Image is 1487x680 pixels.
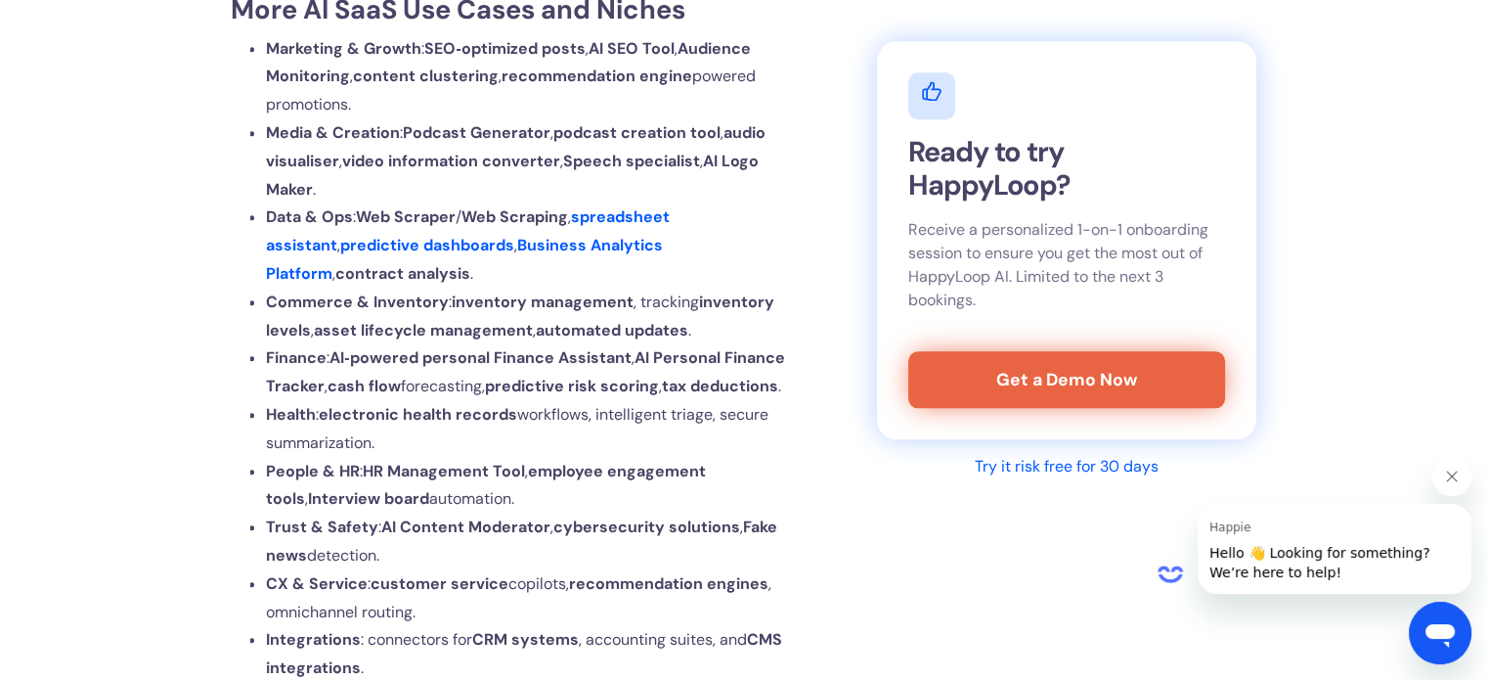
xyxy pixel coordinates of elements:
b: inventory management [452,292,634,312]
b: SEO‑optimized posts [424,38,585,59]
iframe: Message from Happie [1198,504,1471,594]
iframe: Close message from Happie [1432,457,1471,496]
b: Speech specialist [563,151,700,171]
b: Integrations [266,629,361,650]
b: HR Management Tool [363,461,525,481]
b: video information converter [342,151,560,171]
b: Trust & Safety [266,517,378,537]
span: : / , , , , . [266,206,670,284]
b: Web Scraping [461,206,568,227]
span: : workflows, intelligent triage, secure summarization. [266,404,768,453]
b: predictive risk scoring [485,376,659,396]
span: : , , , , , . [266,122,765,200]
b: recommendation engines [569,573,768,594]
span: : , , , , powered promotions. [266,38,756,115]
span: : connectors for , accounting suites, and . [266,629,782,678]
iframe: no content [1151,555,1190,594]
div: Try it risk free for 30 days [975,455,1159,478]
b: contract analysis [335,263,470,284]
b: content clustering [353,66,499,86]
a: predictive dashboards [340,235,514,255]
iframe: Button to launch messaging window [1409,602,1471,664]
h2: Ready to try HappyLoop? [908,135,1224,203]
b: Health [266,404,316,425]
b: cybersecurity solutions [553,517,740,537]
b: Podcast Generator [403,122,550,143]
b: AI Logo Maker [266,151,759,200]
b: podcast creation tool [553,122,721,143]
b: AI SEO Tool [589,38,675,59]
span: : , , forecasting, , . [266,347,784,396]
b: electronic health records [319,404,517,425]
b: People & HR [266,461,360,481]
span: : , , automation. [266,461,706,510]
b: CX & Service [266,573,368,594]
span: : copilots, , omnichannel routing. [266,573,771,622]
b: Interview board [308,488,429,509]
b: Commerce & Inventory [266,292,449,312]
b: Media & Creation [266,122,400,143]
b: Marketing & Growth [266,38,421,59]
b: AI Content Moderator [381,517,550,537]
b: inventory levels [266,292,774,340]
a: Get a Demo Now [908,351,1224,408]
b: CRM systems [472,629,579,650]
b: customer service [371,573,508,594]
p: Receive a personalized 1-on-1 onboarding session to ensure you get the most out of HappyLoop AI. ... [908,218,1224,312]
b: automated updates [536,320,688,340]
b: asset lifecycle management [314,320,533,340]
span: : , tracking , , . [266,292,774,340]
b: recommendation engine [502,66,692,86]
span: : , , detection. [266,517,777,566]
b: audio visualiser [266,122,765,171]
b: AI‑powered personal Finance Assistant [329,347,631,368]
b: Finance [266,347,327,368]
b: Data & Ops [266,206,353,227]
b: Web Scraper [356,206,456,227]
b: tax deductions [662,376,778,396]
div: Happie says "Hello 👋 Looking for something? We’re here to help!". Open messaging window to contin... [1151,457,1471,594]
b: cash flow [328,376,401,396]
